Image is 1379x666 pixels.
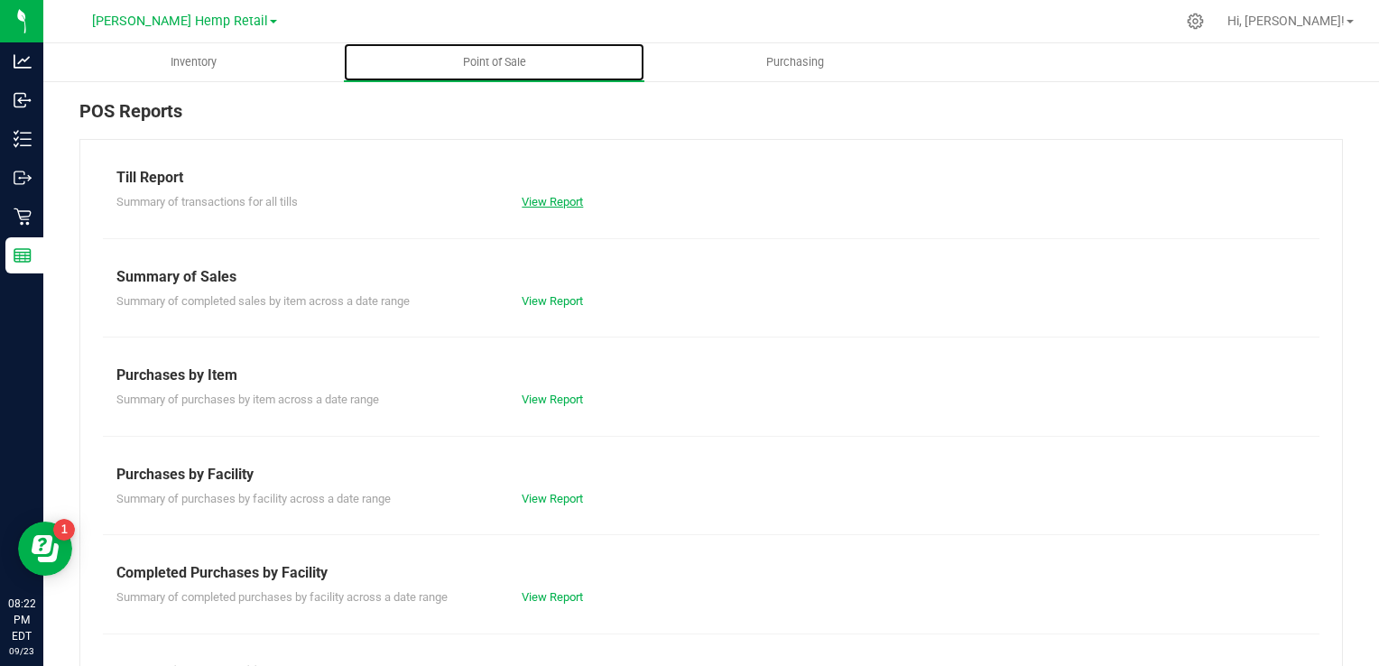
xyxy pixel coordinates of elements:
[14,91,32,109] inline-svg: Inbound
[116,590,448,604] span: Summary of completed purchases by facility across a date range
[1184,13,1207,30] div: Manage settings
[18,522,72,576] iframe: Resource center
[439,54,551,70] span: Point of Sale
[116,365,1306,386] div: Purchases by Item
[116,464,1306,486] div: Purchases by Facility
[116,393,379,406] span: Summary of purchases by item across a date range
[8,644,35,658] p: 09/23
[146,54,241,70] span: Inventory
[116,266,1306,288] div: Summary of Sales
[522,492,583,505] a: View Report
[644,43,945,81] a: Purchasing
[522,393,583,406] a: View Report
[742,54,848,70] span: Purchasing
[79,97,1343,139] div: POS Reports
[92,14,268,29] span: [PERSON_NAME] Hemp Retail
[43,43,344,81] a: Inventory
[14,246,32,264] inline-svg: Reports
[116,492,391,505] span: Summary of purchases by facility across a date range
[522,590,583,604] a: View Report
[116,195,298,208] span: Summary of transactions for all tills
[14,52,32,70] inline-svg: Analytics
[116,562,1306,584] div: Completed Purchases by Facility
[53,519,75,541] iframe: Resource center unread badge
[116,294,410,308] span: Summary of completed sales by item across a date range
[8,596,35,644] p: 08:22 PM EDT
[344,43,644,81] a: Point of Sale
[522,294,583,308] a: View Report
[14,208,32,226] inline-svg: Retail
[14,169,32,187] inline-svg: Outbound
[14,130,32,148] inline-svg: Inventory
[522,195,583,208] a: View Report
[1227,14,1345,28] span: Hi, [PERSON_NAME]!
[116,167,1306,189] div: Till Report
